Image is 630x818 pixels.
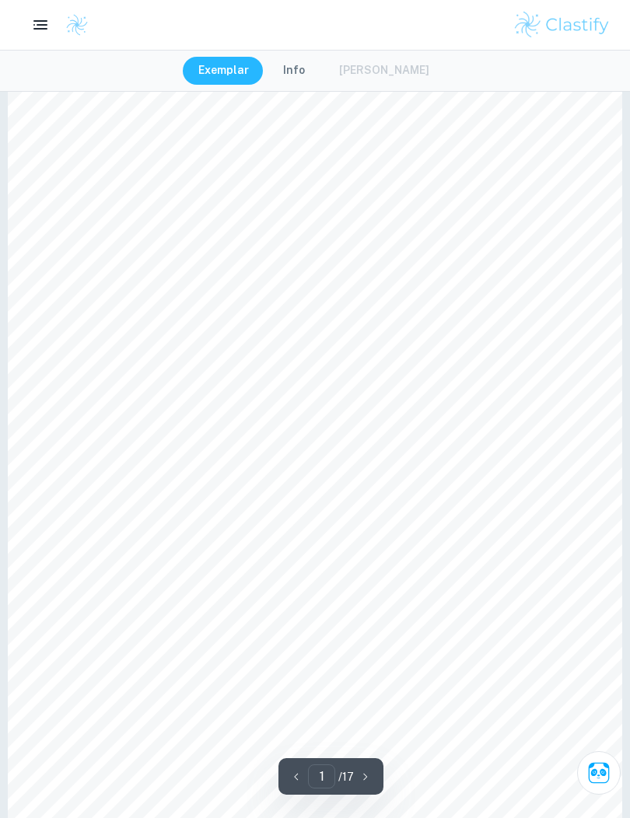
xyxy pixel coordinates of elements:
p: / 17 [338,768,354,785]
button: Info [268,57,320,85]
button: Ask Clai [577,751,621,795]
a: Clastify logo [56,13,89,37]
img: Clastify logo [65,13,89,37]
img: Clastify logo [513,9,611,40]
button: Exemplar [183,57,264,85]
